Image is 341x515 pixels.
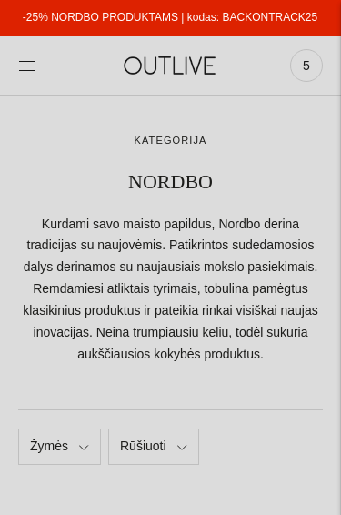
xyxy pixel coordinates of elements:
a: 5 [290,45,323,86]
span: 5 [294,53,319,78]
a: -25% NORDBO PRODUKTAMS | kodas: BACKONTRACK25 [23,11,317,24]
p: Kurdami savo maisto papildus, Nordbo derina tradicijas su naujovėmis. Patikrintos sudedamosios da... [18,214,323,367]
h2: NORDBO [18,168,323,196]
a: Rūšiuoti [108,429,199,465]
img: OUTLIVE [103,46,239,84]
div: Kategorija [18,132,323,150]
a: Žymės [18,429,101,465]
